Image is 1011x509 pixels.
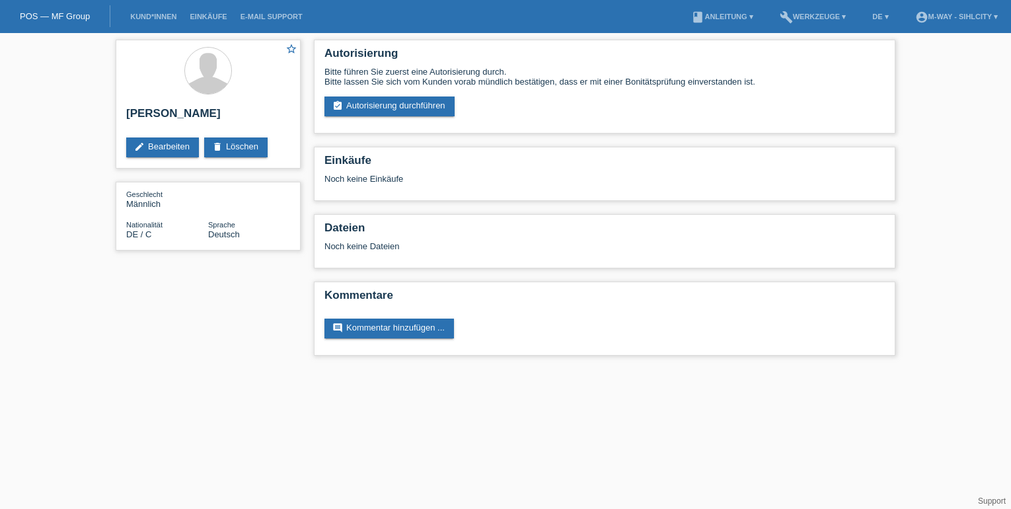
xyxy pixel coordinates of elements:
i: assignment_turned_in [332,100,343,111]
span: Deutsch [208,229,240,239]
i: book [691,11,704,24]
h2: Einkäufe [324,154,885,174]
a: deleteLöschen [204,137,268,157]
i: comment [332,323,343,333]
h2: [PERSON_NAME] [126,107,290,127]
a: buildWerkzeuge ▾ [773,13,853,20]
span: Deutschland / C / 29.03.2007 [126,229,151,239]
a: editBearbeiten [126,137,199,157]
span: Sprache [208,221,235,229]
i: account_circle [915,11,928,24]
span: Nationalität [126,221,163,229]
a: account_circlem-way - Sihlcity ▾ [909,13,1004,20]
i: star_border [285,43,297,55]
a: POS — MF Group [20,11,90,21]
a: commentKommentar hinzufügen ... [324,319,454,338]
i: delete [212,141,223,152]
a: Einkäufe [183,13,233,20]
a: DE ▾ [866,13,895,20]
i: edit [134,141,145,152]
div: Bitte führen Sie zuerst eine Autorisierung durch. Bitte lassen Sie sich vom Kunden vorab mündlich... [324,67,885,87]
h2: Autorisierung [324,47,885,67]
a: Support [978,496,1006,506]
i: build [780,11,793,24]
a: E-Mail Support [234,13,309,20]
div: Noch keine Einkäufe [324,174,885,194]
div: Noch keine Dateien [324,241,728,251]
a: assignment_turned_inAutorisierung durchführen [324,97,455,116]
div: Männlich [126,189,208,209]
a: Kund*innen [124,13,183,20]
a: star_border [285,43,297,57]
span: Geschlecht [126,190,163,198]
a: bookAnleitung ▾ [685,13,759,20]
h2: Kommentare [324,289,885,309]
h2: Dateien [324,221,885,241]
